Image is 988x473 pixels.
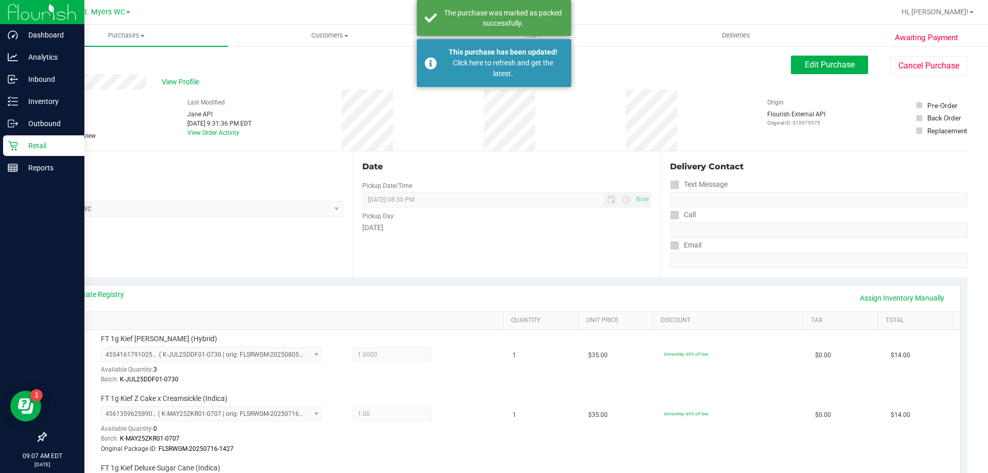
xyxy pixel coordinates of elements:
[664,352,708,357] span: 60monthly: 60% off line
[767,110,825,127] div: Flourish External API
[902,8,968,16] span: Hi, [PERSON_NAME]!
[120,376,179,383] span: K-JUL25DDF01-0730
[588,351,608,360] span: $35.00
[891,351,910,360] span: $14.00
[18,95,80,108] p: Inventory
[158,445,234,452] span: FLSRWGM-20250716-1427
[101,445,157,452] span: Original Package ID:
[228,31,431,40] span: Customers
[362,161,650,173] div: Date
[18,51,80,63] p: Analytics
[8,141,18,151] inline-svg: Retail
[101,422,332,442] div: Available Quantity:
[443,8,563,28] div: The purchase was marked as packed successfully.
[511,317,574,325] a: Quantity
[927,126,967,136] div: Replacement
[187,129,239,136] a: View Order Activity
[187,98,225,107] label: Last Modified
[5,461,80,468] p: [DATE]
[153,366,157,373] span: 3
[101,394,227,404] span: FT 1g Kief Z Cake x Creamsickle (Indica)
[895,32,958,44] span: Awaiting Payment
[853,289,951,307] a: Assign Inventory Manually
[927,113,961,123] div: Back Order
[927,100,958,111] div: Pre-Order
[18,162,80,174] p: Reports
[670,238,701,253] label: Email
[61,317,499,325] a: SKU
[8,96,18,107] inline-svg: Inventory
[101,463,220,473] span: FT 1g Kief Deluxe Sugar Cane (Indica)
[162,77,203,87] span: View Profile
[670,222,967,238] input: Format: (999) 999-9999
[891,410,910,420] span: $14.00
[886,317,948,325] a: Total
[670,177,728,192] label: Text Message
[362,212,394,221] label: Pickup Day
[8,30,18,40] inline-svg: Dashboard
[815,351,831,360] span: $0.00
[5,451,80,461] p: 09:07 AM EDT
[8,74,18,84] inline-svg: Inbound
[120,435,180,442] span: K-MAY25ZKR01-0707
[634,25,838,46] a: Deliveries
[670,207,696,222] label: Call
[101,435,118,442] span: Batch:
[153,425,157,432] span: 0
[101,362,332,382] div: Available Quantity:
[443,47,563,58] div: This purchase has been updated!
[670,161,967,173] div: Delivery Contact
[767,98,784,107] label: Origin
[362,222,650,233] div: [DATE]
[791,56,868,74] button: Edit Purchase
[101,334,217,344] span: FT 1g Kief [PERSON_NAME] (Hybrid)
[588,410,608,420] span: $35.00
[670,192,967,207] input: Format: (999) 999-9999
[708,31,764,40] span: Deliveries
[586,317,649,325] a: Unit Price
[25,31,228,40] span: Purchases
[62,289,124,300] a: View State Registry
[805,60,855,69] span: Edit Purchase
[8,163,18,173] inline-svg: Reports
[18,29,80,41] p: Dashboard
[10,391,41,422] iframe: Resource center
[18,139,80,152] p: Retail
[18,117,80,130] p: Outbound
[187,110,252,119] div: Jane API
[187,119,252,128] div: [DATE] 9:31:36 PM EDT
[513,351,516,360] span: 1
[80,8,125,16] span: Ft. Myers WC
[25,25,228,46] a: Purchases
[815,410,831,420] span: $0.00
[664,411,708,416] span: 60monthly: 60% off line
[101,376,118,383] span: Batch:
[661,317,799,325] a: Discount
[8,118,18,129] inline-svg: Outbound
[443,58,563,79] div: Click here to refresh and get the latest.
[45,161,343,173] div: Location
[767,119,825,127] p: Original ID: 315975575
[513,410,516,420] span: 1
[362,181,412,190] label: Pickup Date/Time
[890,56,967,76] button: Cancel Purchase
[811,317,874,325] a: Tax
[228,25,431,46] a: Customers
[18,73,80,85] p: Inbound
[30,389,43,401] iframe: Resource center unread badge
[8,52,18,62] inline-svg: Analytics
